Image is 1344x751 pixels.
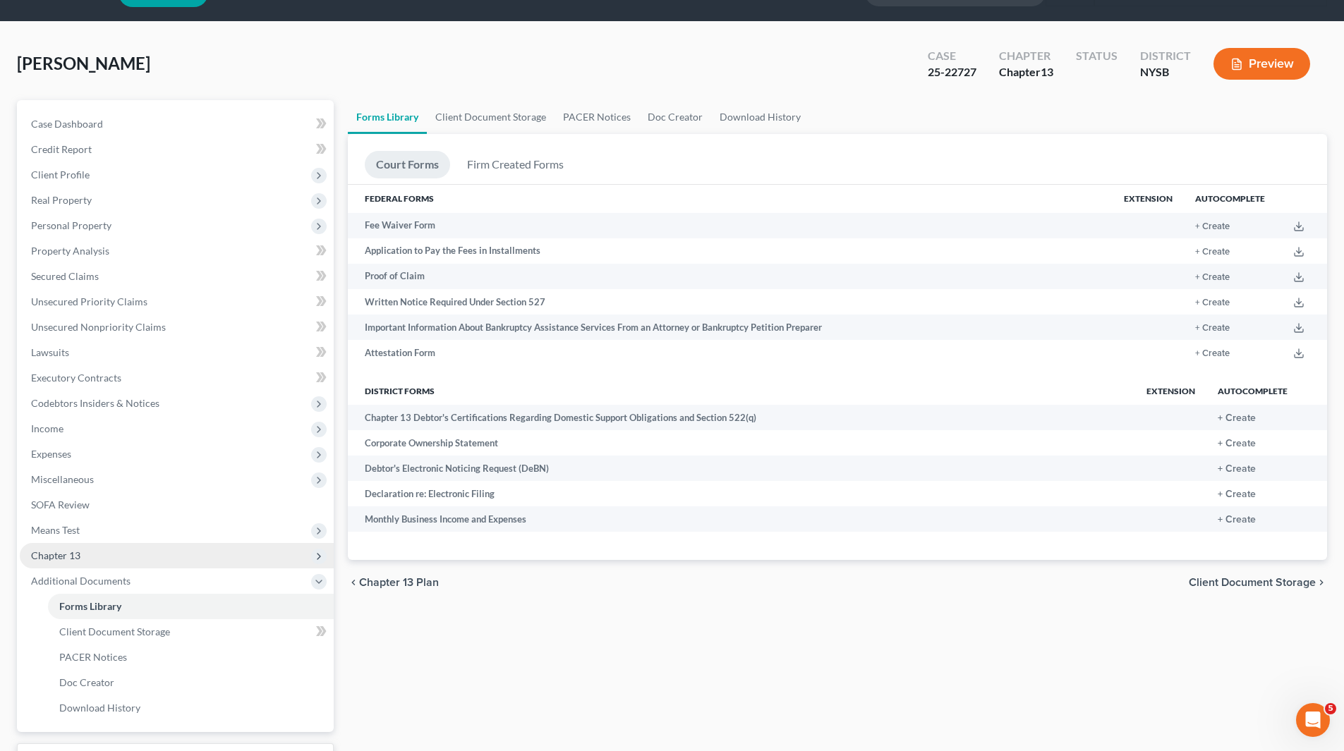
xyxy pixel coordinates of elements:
a: Unsecured Priority Claims [20,289,334,315]
span: Real Property [31,194,92,206]
span: Executory Contracts [31,372,121,384]
a: Firm Created Forms [456,151,575,178]
div: 25-22727 [928,64,976,80]
a: Secured Claims [20,264,334,289]
a: Client Document Storage [427,100,555,134]
button: + Create [1218,489,1256,499]
th: Extension [1135,377,1206,405]
td: Chapter 13 Debtor's Certifications Regarding Domestic Support Obligations and Section 522(q) [348,405,1135,430]
span: Chapter 13 Plan [359,577,439,588]
span: Doc Creator [59,676,114,688]
a: Forms Library [48,594,334,619]
span: Unsecured Nonpriority Claims [31,321,166,333]
i: chevron_left [348,577,359,588]
button: + Create [1195,273,1230,282]
div: District [1140,48,1191,64]
div: Status [1076,48,1118,64]
span: 5 [1325,703,1336,714]
th: Federal Forms [348,185,1113,213]
button: Preview [1213,48,1310,80]
span: 13 [1041,65,1053,78]
a: PACER Notices [48,645,334,670]
div: Case [928,48,976,64]
span: Client Profile [31,169,90,181]
span: Chapter 13 [31,549,80,561]
button: + Create [1195,248,1230,257]
td: Corporate Ownership Statement [348,430,1135,456]
span: Unsecured Priority Claims [31,295,147,307]
span: Means Test [31,524,80,536]
a: Doc Creator [639,100,711,134]
span: Lawsuits [31,346,69,358]
span: Codebtors Insiders & Notices [31,397,159,409]
td: Application to Pay the Fees in Installments [348,238,1113,264]
td: Fee Waiver Form [348,213,1113,238]
a: Executory Contracts [20,365,334,391]
iframe: Intercom live chat [1296,703,1330,737]
a: PACER Notices [555,100,639,134]
td: Proof of Claim [348,264,1113,289]
a: Download History [711,100,809,134]
span: Additional Documents [31,575,131,587]
span: Client Document Storage [59,625,170,637]
button: + Create [1218,464,1256,474]
span: Secured Claims [31,270,99,282]
a: Credit Report [20,137,334,162]
span: [PERSON_NAME] [17,53,150,73]
td: Written Notice Required Under Section 527 [348,289,1113,315]
button: + Create [1218,515,1256,525]
span: SOFA Review [31,499,90,511]
div: Chapter [999,48,1053,64]
th: District forms [348,377,1135,405]
span: Expenses [31,448,71,460]
a: Client Document Storage [48,619,334,645]
span: Client Document Storage [1189,577,1316,588]
div: NYSB [1140,64,1191,80]
button: + Create [1195,222,1230,231]
span: Case Dashboard [31,118,103,130]
a: Forms Library [348,100,427,134]
td: Monthly Business Income and Expenses [348,506,1135,532]
button: + Create [1195,324,1230,333]
a: Property Analysis [20,238,334,264]
span: Forms Library [59,600,121,612]
span: Download History [59,702,140,714]
td: Attestation Form [348,340,1113,365]
a: Case Dashboard [20,111,334,137]
span: Miscellaneous [31,473,94,485]
button: + Create [1218,439,1256,448]
a: Court Forms [365,151,450,178]
span: Personal Property [31,219,111,231]
span: Property Analysis [31,245,109,257]
button: + Create [1195,298,1230,307]
th: Extension [1113,185,1184,213]
span: Credit Report [31,143,92,155]
a: Download History [48,695,334,721]
th: Autocomplete [1184,185,1276,213]
a: Unsecured Nonpriority Claims [20,315,334,340]
div: Chapter [999,64,1053,80]
a: SOFA Review [20,492,334,518]
button: + Create [1218,413,1256,423]
i: chevron_right [1316,577,1327,588]
span: PACER Notices [59,651,127,663]
span: Income [31,422,63,434]
th: Autocomplete [1206,377,1299,405]
a: Doc Creator [48,670,334,695]
button: + Create [1195,349,1230,358]
td: Important Information About Bankruptcy Assistance Services From an Attorney or Bankruptcy Petitio... [348,315,1113,340]
a: Lawsuits [20,340,334,365]
button: Client Document Storage chevron_right [1189,577,1327,588]
td: Declaration re: Electronic Filing [348,481,1135,506]
button: chevron_left Chapter 13 Plan [348,577,439,588]
td: Debtor's Electronic Noticing Request (DeBN) [348,456,1135,481]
